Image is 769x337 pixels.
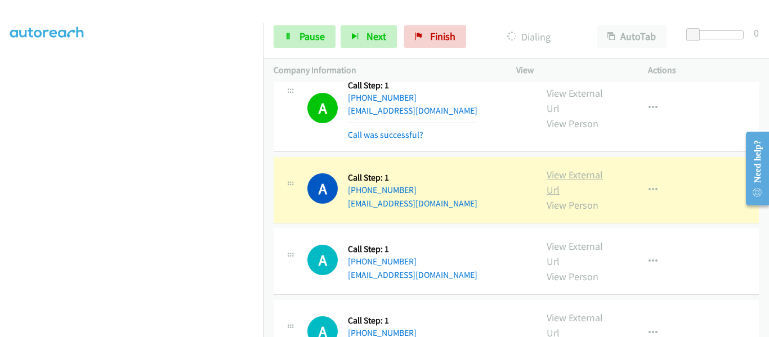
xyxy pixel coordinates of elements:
[307,245,338,275] h1: A
[430,30,455,43] span: Finish
[348,315,477,326] h5: Call Step: 1
[348,269,477,280] a: [EMAIL_ADDRESS][DOMAIN_NAME]
[547,240,603,268] a: View External Url
[547,168,603,196] a: View External Url
[348,129,423,140] a: Call was successful?
[648,64,759,77] p: Actions
[597,25,667,48] button: AutoTab
[547,199,598,212] a: View Person
[274,25,336,48] a: Pause
[274,64,496,77] p: Company Information
[348,80,477,91] h5: Call Step: 1
[547,117,598,130] a: View Person
[516,64,628,77] p: View
[547,270,598,283] a: View Person
[307,173,338,204] h1: A
[481,29,576,44] p: Dialing
[754,25,759,41] div: 0
[341,25,397,48] button: Next
[348,185,417,195] a: [PHONE_NUMBER]
[736,124,769,213] iframe: Resource Center
[299,30,325,43] span: Pause
[348,92,417,103] a: [PHONE_NUMBER]
[348,256,417,267] a: [PHONE_NUMBER]
[547,87,603,115] a: View External Url
[307,93,338,123] h1: A
[348,198,477,209] a: [EMAIL_ADDRESS][DOMAIN_NAME]
[348,172,477,183] h5: Call Step: 1
[348,105,477,116] a: [EMAIL_ADDRESS][DOMAIN_NAME]
[366,30,386,43] span: Next
[307,245,338,275] div: The call is yet to be attempted
[404,25,466,48] a: Finish
[348,244,477,255] h5: Call Step: 1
